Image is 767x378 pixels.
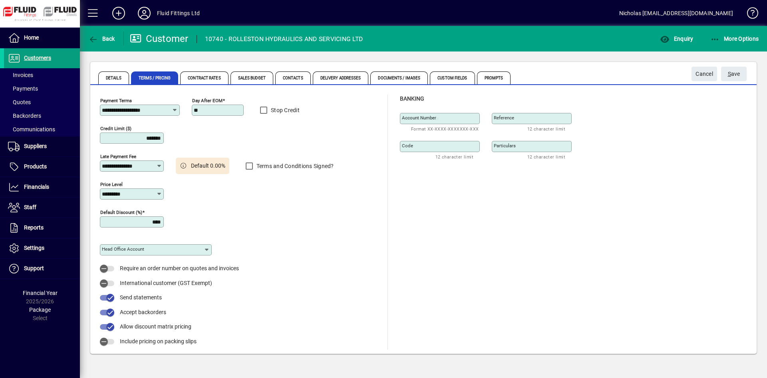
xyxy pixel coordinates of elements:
[24,143,47,149] span: Suppliers
[120,265,239,271] span: Require an order number on quotes and invoices
[4,28,80,48] a: Home
[8,72,33,78] span: Invoices
[728,67,740,81] span: ave
[695,67,713,81] span: Cancel
[8,99,31,105] span: Quotes
[24,224,44,231] span: Reports
[721,67,747,81] button: Save
[4,157,80,177] a: Products
[4,177,80,197] a: Financials
[23,290,58,296] span: Financial Year
[658,32,695,46] button: Enquiry
[24,245,44,251] span: Settings
[131,6,157,20] button: Profile
[741,2,757,28] a: Knowledge Base
[402,143,413,148] mat-label: Code
[4,238,80,258] a: Settings
[120,294,162,301] span: Send statements
[4,82,80,95] a: Payments
[430,71,475,84] span: Custom Fields
[191,162,225,170] span: Default 0.00%
[4,123,80,136] a: Communications
[400,95,424,102] span: Banking
[370,71,428,84] span: Documents / Images
[4,95,80,109] a: Quotes
[100,98,132,103] mat-label: Payment Terms
[708,32,761,46] button: More Options
[4,198,80,218] a: Staff
[402,115,436,121] mat-label: Account number
[205,33,363,46] div: 10740 - ROLLESTON HYDRAULICS AND SERVICING LTD
[710,36,759,42] span: More Options
[120,323,191,330] span: Allow discount matrix pricing
[728,71,731,77] span: S
[24,34,39,41] span: Home
[255,162,334,170] label: Terms and Conditions Signed?
[24,55,51,61] span: Customers
[100,126,131,131] mat-label: Credit Limit ($)
[435,152,473,161] mat-hint: 12 character limit
[494,143,516,148] mat-label: Particulars
[24,265,44,271] span: Support
[4,109,80,123] a: Backorders
[4,137,80,156] a: Suppliers
[527,124,565,133] mat-hint: 12 character limit
[527,152,565,161] mat-hint: 12 character limit
[131,71,179,84] span: Terms / Pricing
[192,98,223,103] mat-label: Day after EOM
[157,7,200,20] div: Fluid Fittings Ltd
[29,307,51,313] span: Package
[494,115,514,121] mat-label: Reference
[8,113,41,119] span: Backorders
[180,71,228,84] span: Contract Rates
[120,309,166,315] span: Accept backorders
[411,124,479,133] mat-hint: Format XX-XXXX-XXXXXXX-XXX
[100,154,136,159] mat-label: Late Payment Fee
[120,280,212,286] span: International customer (GST Exempt)
[130,32,189,45] div: Customer
[24,163,47,170] span: Products
[120,338,197,344] span: Include pricing on packing slips
[8,85,38,92] span: Payments
[313,71,369,84] span: Delivery Addresses
[275,71,311,84] span: Contacts
[24,184,49,190] span: Financials
[86,32,117,46] button: Back
[88,36,115,42] span: Back
[4,218,80,238] a: Reports
[106,6,131,20] button: Add
[619,7,733,20] div: Nicholas [EMAIL_ADDRESS][DOMAIN_NAME]
[660,36,693,42] span: Enquiry
[100,182,123,187] mat-label: Price Level
[4,68,80,82] a: Invoices
[102,246,144,252] mat-label: Head Office Account
[691,67,717,81] button: Cancel
[98,71,129,84] span: Details
[24,204,36,210] span: Staff
[80,32,124,46] app-page-header-button: Back
[4,259,80,279] a: Support
[477,71,511,84] span: Prompts
[230,71,273,84] span: Sales Budget
[269,106,300,114] label: Stop Credit
[8,126,55,133] span: Communications
[100,210,142,215] mat-label: Default Discount (%)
